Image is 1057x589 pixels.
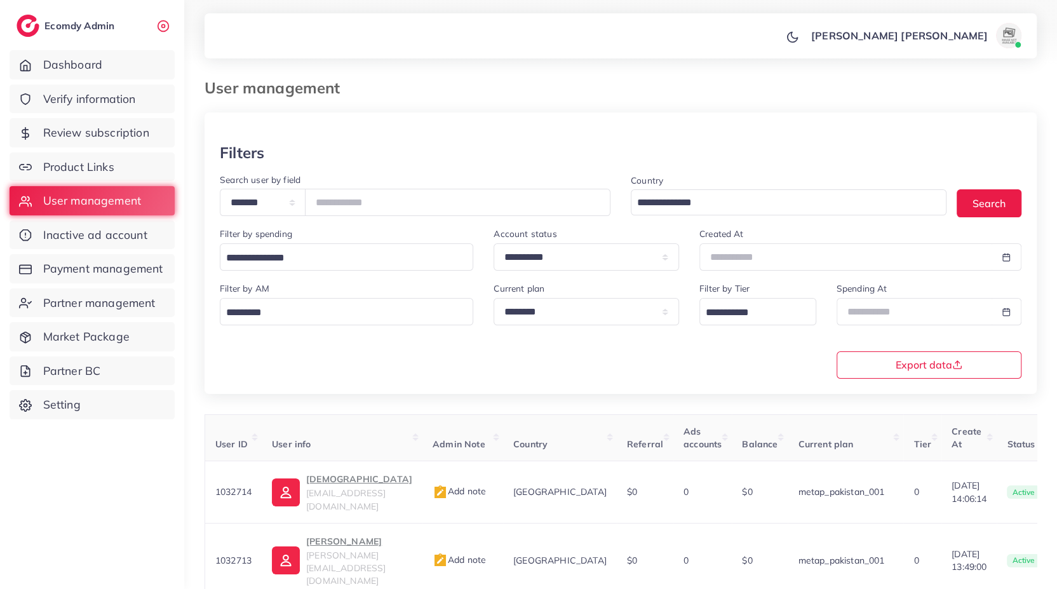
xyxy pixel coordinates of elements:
[220,298,473,325] div: Search for option
[43,261,163,277] span: Payment management
[205,79,350,97] h3: User management
[10,390,175,419] a: Setting
[272,438,311,450] span: User info
[513,486,607,498] span: [GEOGRAPHIC_DATA]
[957,189,1021,217] button: Search
[43,193,141,209] span: User management
[10,152,175,182] a: Product Links
[494,227,556,240] label: Account status
[631,174,663,187] label: Country
[43,295,156,311] span: Partner management
[10,85,175,114] a: Verify information
[1007,438,1035,450] span: Status
[952,548,986,574] span: [DATE] 13:49:00
[683,555,689,566] span: 0
[43,227,147,243] span: Inactive ad account
[742,555,752,566] span: $0
[913,555,919,566] span: 0
[633,193,930,213] input: Search for option
[742,486,752,498] span: $0
[913,438,931,450] span: Tier
[215,555,252,566] span: 1032713
[215,438,248,450] span: User ID
[627,438,663,450] span: Referral
[220,173,300,186] label: Search user by field
[804,23,1027,48] a: [PERSON_NAME] [PERSON_NAME]avatar
[220,243,473,271] div: Search for option
[220,282,269,295] label: Filter by AM
[220,227,292,240] label: Filter by spending
[996,23,1021,48] img: avatar
[43,125,149,141] span: Review subscription
[272,546,300,574] img: ic-user-info.36bf1079.svg
[10,118,175,147] a: Review subscription
[683,426,722,450] span: Ads accounts
[699,227,744,240] label: Created At
[306,471,412,487] p: [DEMOGRAPHIC_DATA]
[798,486,884,498] span: metap_pakistan_001
[306,487,386,511] span: [EMAIL_ADDRESS][DOMAIN_NAME]
[811,28,988,43] p: [PERSON_NAME] [PERSON_NAME]
[742,438,778,450] span: Balance
[222,248,457,268] input: Search for option
[306,550,386,587] span: [PERSON_NAME][EMAIL_ADDRESS][DOMAIN_NAME]
[896,360,962,370] span: Export data
[17,15,118,37] a: logoEcomdy Admin
[43,363,101,379] span: Partner BC
[10,186,175,215] a: User management
[43,396,81,413] span: Setting
[699,298,816,325] div: Search for option
[272,478,300,506] img: ic-user-info.36bf1079.svg
[701,303,800,323] input: Search for option
[433,485,448,500] img: admin_note.cdd0b510.svg
[798,555,884,566] span: metap_pakistan_001
[837,351,1022,379] button: Export data
[494,282,544,295] label: Current plan
[1007,554,1040,568] span: active
[10,322,175,351] a: Market Package
[837,282,887,295] label: Spending At
[627,555,637,566] span: $0
[43,91,136,107] span: Verify information
[631,189,946,215] div: Search for option
[433,554,486,565] span: Add note
[215,486,252,498] span: 1032714
[10,254,175,283] a: Payment management
[222,303,457,323] input: Search for option
[699,282,750,295] label: Filter by Tier
[513,555,607,566] span: [GEOGRAPHIC_DATA]
[433,485,486,497] span: Add note
[10,356,175,386] a: Partner BC
[1007,485,1040,499] span: active
[306,534,412,549] p: [PERSON_NAME]
[10,50,175,79] a: Dashboard
[44,20,118,32] h2: Ecomdy Admin
[683,486,689,498] span: 0
[433,438,485,450] span: Admin Note
[10,288,175,318] a: Partner management
[952,479,986,505] span: [DATE] 14:06:14
[43,159,114,175] span: Product Links
[220,144,264,162] h3: Filters
[272,534,412,588] a: [PERSON_NAME][PERSON_NAME][EMAIL_ADDRESS][DOMAIN_NAME]
[43,328,130,345] span: Market Package
[513,438,548,450] span: Country
[913,486,919,498] span: 0
[10,220,175,250] a: Inactive ad account
[433,553,448,568] img: admin_note.cdd0b510.svg
[43,57,102,73] span: Dashboard
[627,486,637,498] span: $0
[17,15,39,37] img: logo
[272,471,412,513] a: [DEMOGRAPHIC_DATA][EMAIL_ADDRESS][DOMAIN_NAME]
[952,426,981,450] span: Create At
[798,438,853,450] span: Current plan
